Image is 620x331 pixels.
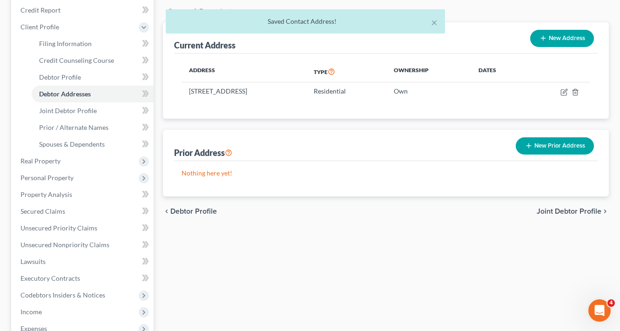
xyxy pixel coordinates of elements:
span: Income [20,308,42,316]
a: Executory Contracts [13,270,154,287]
a: Unsecured Priority Claims [13,220,154,236]
span: Debtor Profile [170,208,217,215]
a: Joint Debtor Profile [32,102,154,119]
p: Nothing here yet! [182,169,590,178]
div: Prior Address [174,147,232,158]
a: Debtor Addresses [32,86,154,102]
td: Residential [306,82,386,100]
span: Joint Debtor Profile [537,208,601,215]
a: Credit Counseling Course [32,52,154,69]
span: Prior / Alternate Names [39,123,108,131]
span: Unsecured Nonpriority Claims [20,241,109,249]
td: Own [386,82,471,100]
span: 4 [607,299,615,307]
button: New Prior Address [516,137,594,155]
span: Secured Claims [20,207,65,215]
button: × [431,17,438,28]
a: Debtor Profile [32,69,154,86]
th: Dates [471,61,526,82]
a: Lawsuits [13,253,154,270]
td: [STREET_ADDRESS] [182,82,306,100]
th: Address [182,61,306,82]
iframe: Intercom live chat [588,299,611,322]
i: chevron_left [163,208,170,215]
a: Secured Claims [13,203,154,220]
span: Unsecured Priority Claims [20,224,97,232]
span: Filing Information [39,40,92,47]
span: Lawsuits [20,257,46,265]
span: Property Analysis [20,190,72,198]
a: Spouses & Dependents [32,136,154,153]
span: Codebtors Insiders & Notices [20,291,105,299]
div: Saved Contact Address! [173,17,438,26]
span: Spouses & Dependents [39,140,105,148]
a: Prior / Alternate Names [32,119,154,136]
span: Personal Property [20,174,74,182]
a: Unsecured Nonpriority Claims [13,236,154,253]
th: Ownership [386,61,471,82]
span: Credit Counseling Course [39,56,114,64]
button: chevron_left Debtor Profile [163,208,217,215]
th: Type [306,61,386,82]
span: Executory Contracts [20,274,80,282]
span: Debtor Addresses [39,90,91,98]
div: Current Address [174,40,236,51]
button: New Address [530,30,594,47]
span: Credit Report [20,6,61,14]
button: Joint Debtor Profile chevron_right [537,208,609,215]
a: Property Analysis [13,186,154,203]
span: Debtor Profile [39,73,81,81]
span: Joint Debtor Profile [39,107,97,115]
i: chevron_right [601,208,609,215]
a: Filing Information [32,35,154,52]
a: Credit Report [13,2,154,19]
span: Real Property [20,157,61,165]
